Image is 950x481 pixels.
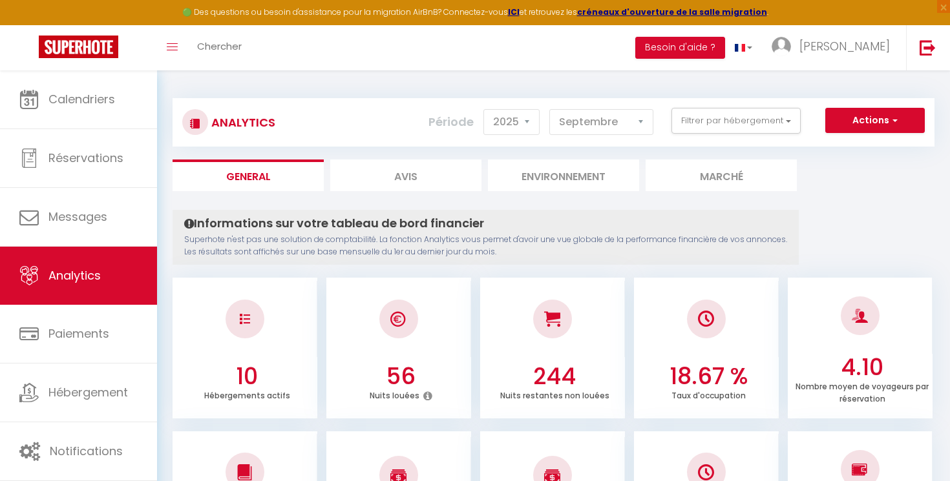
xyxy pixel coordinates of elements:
[795,354,929,381] h3: 4.10
[39,36,118,58] img: Super Booking
[698,464,714,480] img: NO IMAGE
[488,159,639,191] li: Environnement
[173,159,324,191] li: General
[184,216,787,230] h4: Informations sur votre tableau de bord financier
[184,234,787,258] p: Superhote n'est pas une solution de comptabilité. La fonction Analytics vous permet d'avoir une v...
[48,150,123,166] span: Réservations
[852,462,868,477] img: NO IMAGE
[799,38,890,54] span: [PERSON_NAME]
[197,39,242,53] span: Chercher
[208,108,275,137] h3: Analytics
[48,384,128,400] span: Hébergement
[204,387,290,401] p: Hébergements actifs
[796,378,929,404] p: Nombre moyen de voyageurs par réservation
[240,314,250,324] img: NO IMAGE
[825,108,925,134] button: Actions
[641,363,776,390] h3: 18.67 %
[635,37,725,59] button: Besoin d'aide ?
[646,159,797,191] li: Marché
[508,6,520,17] a: ICI
[428,108,474,136] label: Période
[500,387,609,401] p: Nuits restantes non louées
[772,37,791,56] img: ...
[333,363,468,390] h3: 56
[180,363,314,390] h3: 10
[487,363,622,390] h3: 244
[370,387,419,401] p: Nuits louées
[577,6,767,17] a: créneaux d'ouverture de la salle migration
[48,325,109,342] span: Paiements
[48,91,115,107] span: Calendriers
[762,25,906,70] a: ... [PERSON_NAME]
[50,443,123,459] span: Notifications
[920,39,936,56] img: logout
[187,25,251,70] a: Chercher
[671,387,746,401] p: Taux d'occupation
[48,267,101,283] span: Analytics
[330,159,481,191] li: Avis
[48,209,107,225] span: Messages
[671,108,801,134] button: Filtrer par hébergement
